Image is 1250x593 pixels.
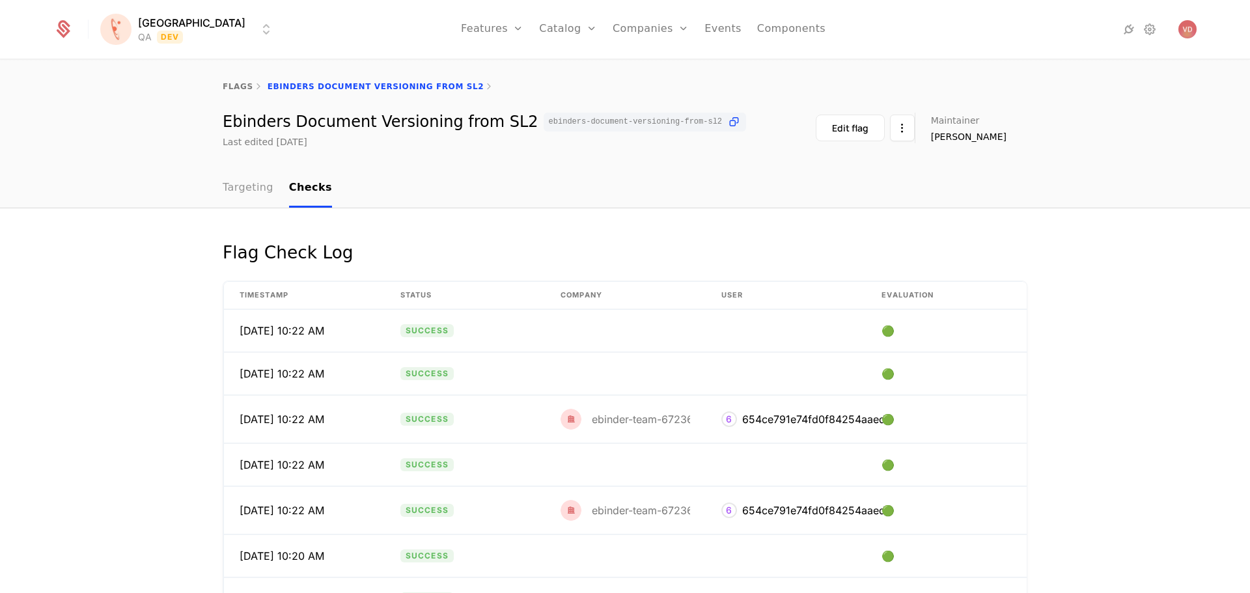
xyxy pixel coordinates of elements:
div: ebinder-team-67236544fad0a9c306f89e66 [561,409,690,430]
div: 654ce791e74fd0f84254aaed [742,411,885,427]
img: red.png [561,500,581,521]
ul: Choose Sub Page [223,169,332,208]
img: Florence [100,14,132,45]
div: Flag Check Log [223,240,354,266]
a: Settings [1142,21,1158,37]
button: Select action [890,115,915,141]
div: Edit flag [832,122,868,135]
th: User [706,282,867,309]
th: Company [545,282,706,309]
span: [PERSON_NAME] [931,130,1007,143]
span: [DATE] 10:22 AM [240,366,324,381]
span: Success [400,367,454,380]
span: Success [400,458,454,471]
th: Status [385,282,546,309]
a: Targeting [223,169,273,208]
span: Success [400,324,454,337]
span: ebinders-document-versioning-from-sl2 [549,118,722,126]
div: 6 [721,411,737,427]
div: Ebinders Document Versioning from SL2 [223,113,746,131]
img: red.png [561,409,581,430]
th: Timestamp [224,282,385,309]
div: ebinder-team-67236544fad0a9c306f89e66 [592,505,809,516]
span: 🟢 [882,411,897,427]
a: Integrations [1121,21,1137,37]
a: flags [223,82,253,91]
button: Open user button [1178,20,1197,38]
span: Success [400,549,454,562]
img: Vasilije Dolic [1178,20,1197,38]
div: 654ce791e74fd0f84254aaed [742,503,885,518]
div: Last edited [DATE] [223,135,307,148]
button: Edit flag [816,115,885,141]
div: ebinder-team-67236544fad0a9c306f89e66 [592,414,809,424]
span: 🟢 [882,548,897,564]
span: 🟢 [882,366,897,381]
nav: Main [223,169,1027,208]
span: Success [400,504,454,517]
a: Checks [289,169,332,208]
span: 🟢 [882,457,897,473]
div: QA [138,31,152,44]
th: Evaluation [866,282,1027,309]
span: [DATE] 10:20 AM [240,548,324,564]
span: Success [400,413,454,426]
span: [DATE] 10:22 AM [240,503,324,518]
span: 🟢 [882,503,897,518]
button: Select environment [104,15,274,44]
div: ebinder-team-67236544fad0a9c306f89e66 [561,500,690,521]
span: [DATE] 10:22 AM [240,457,324,473]
span: [GEOGRAPHIC_DATA] [138,15,245,31]
span: [DATE] 10:22 AM [240,411,324,427]
div: 6 [721,503,737,518]
span: [DATE] 10:22 AM [240,323,324,338]
span: 🟢 [882,323,897,338]
span: Maintainer [931,116,980,125]
span: Dev [157,31,184,44]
